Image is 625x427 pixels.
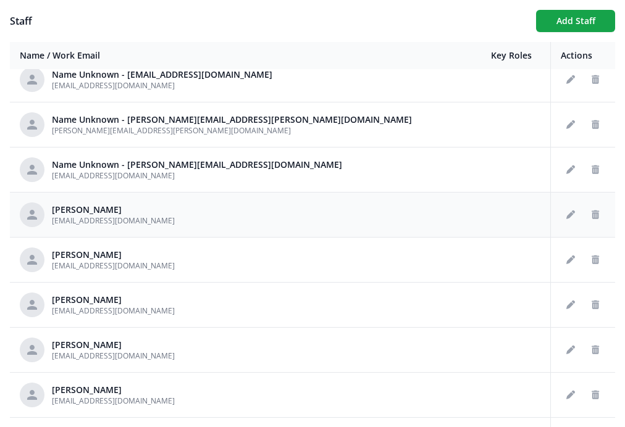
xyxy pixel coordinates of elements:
[52,396,175,406] span: [EMAIL_ADDRESS][DOMAIN_NAME]
[52,114,412,126] div: Name Unknown - [PERSON_NAME][EMAIL_ADDRESS][PERSON_NAME][DOMAIN_NAME]
[52,339,175,351] div: [PERSON_NAME]
[561,205,581,225] button: Edit staff
[585,295,605,315] button: Delete staff
[536,10,615,32] button: Add Staff
[585,250,605,270] button: Delete staff
[585,340,605,360] button: Delete staff
[561,385,581,405] button: Edit staff
[52,215,175,226] span: [EMAIL_ADDRESS][DOMAIN_NAME]
[585,205,605,225] button: Delete staff
[10,42,481,70] th: Name / Work Email
[52,384,175,396] div: [PERSON_NAME]
[585,115,605,135] button: Delete staff
[561,160,581,180] button: Edit staff
[52,159,342,171] div: Name Unknown - [PERSON_NAME][EMAIL_ADDRESS][DOMAIN_NAME]
[52,249,175,261] div: [PERSON_NAME]
[585,385,605,405] button: Delete staff
[52,170,175,181] span: [EMAIL_ADDRESS][DOMAIN_NAME]
[561,250,581,270] button: Edit staff
[585,70,605,89] button: Delete staff
[561,340,581,360] button: Edit staff
[481,42,551,70] th: Key Roles
[52,294,175,306] div: [PERSON_NAME]
[52,204,175,216] div: [PERSON_NAME]
[551,42,616,70] th: Actions
[10,14,526,28] h1: Staff
[52,305,175,316] span: [EMAIL_ADDRESS][DOMAIN_NAME]
[52,80,175,91] span: [EMAIL_ADDRESS][DOMAIN_NAME]
[52,260,175,271] span: [EMAIL_ADDRESS][DOMAIN_NAME]
[561,115,581,135] button: Edit staff
[585,160,605,180] button: Delete staff
[52,350,175,361] span: [EMAIL_ADDRESS][DOMAIN_NAME]
[52,68,272,81] div: Name Unknown - [EMAIL_ADDRESS][DOMAIN_NAME]
[52,125,291,136] span: [PERSON_NAME][EMAIL_ADDRESS][PERSON_NAME][DOMAIN_NAME]
[561,295,581,315] button: Edit staff
[561,70,581,89] button: Edit staff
